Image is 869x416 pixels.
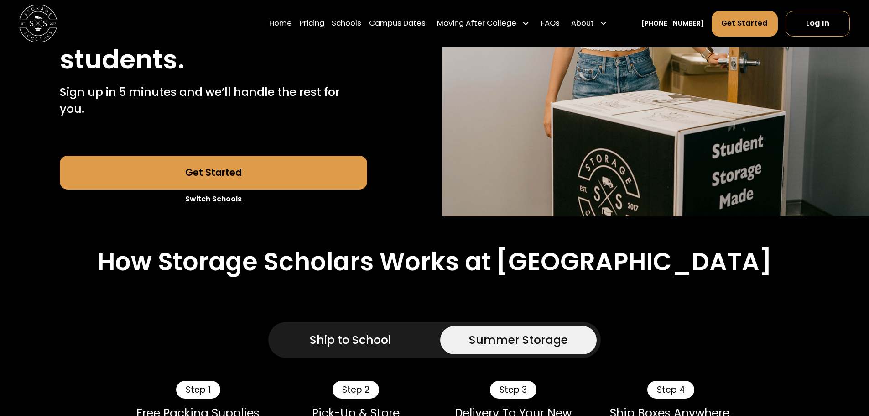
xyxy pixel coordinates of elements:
p: Sign up in 5 minutes and we’ll handle the rest for you. [60,84,367,118]
a: Get Started [60,156,367,190]
a: Campus Dates [369,11,426,37]
div: Step 1 [176,381,220,399]
h2: How Storage Scholars Works at [97,247,491,277]
div: Step 4 [647,381,694,399]
a: FAQs [541,11,560,37]
div: Moving After College [437,18,516,30]
div: About [567,11,611,37]
a: Home [269,11,292,37]
div: Summer Storage [469,332,568,348]
img: Storage Scholars main logo [19,5,57,42]
div: Step 2 [333,381,379,399]
div: Step 3 [490,381,536,399]
a: Schools [332,11,361,37]
h2: [GEOGRAPHIC_DATA] [496,247,772,277]
div: Ship to School [310,332,391,348]
a: home [19,5,57,42]
a: Switch Schools [60,190,367,209]
div: About [571,18,594,30]
a: [PHONE_NUMBER] [641,19,704,29]
a: Pricing [300,11,324,37]
h1: students. [60,45,185,74]
div: Moving After College [433,11,534,37]
a: Get Started [712,11,778,37]
a: Log In [786,11,850,37]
